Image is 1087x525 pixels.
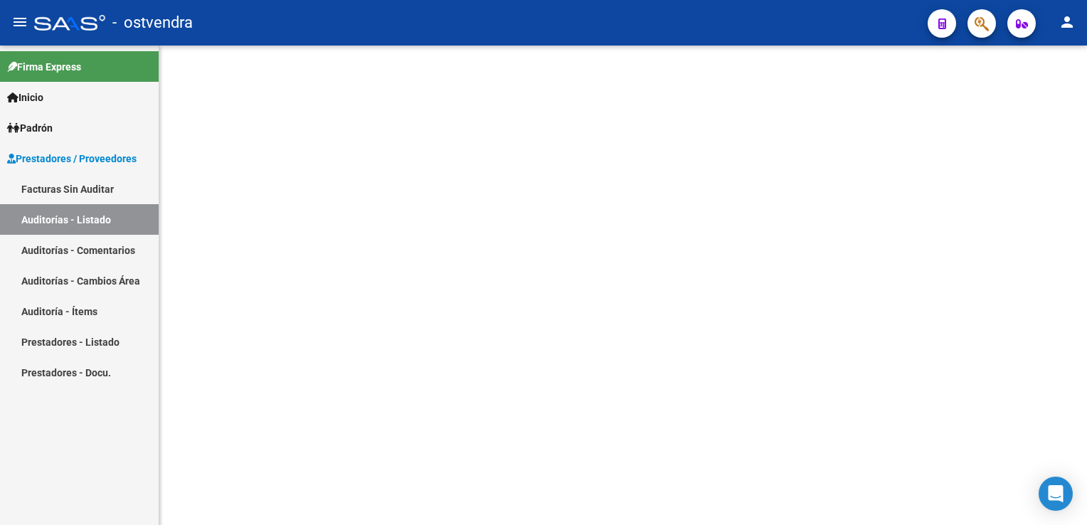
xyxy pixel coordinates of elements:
span: Firma Express [7,59,81,75]
div: Open Intercom Messenger [1039,477,1073,511]
span: Padrón [7,120,53,136]
mat-icon: menu [11,14,28,31]
span: - ostvendra [112,7,193,38]
mat-icon: person [1059,14,1076,31]
span: Prestadores / Proveedores [7,151,137,166]
span: Inicio [7,90,43,105]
